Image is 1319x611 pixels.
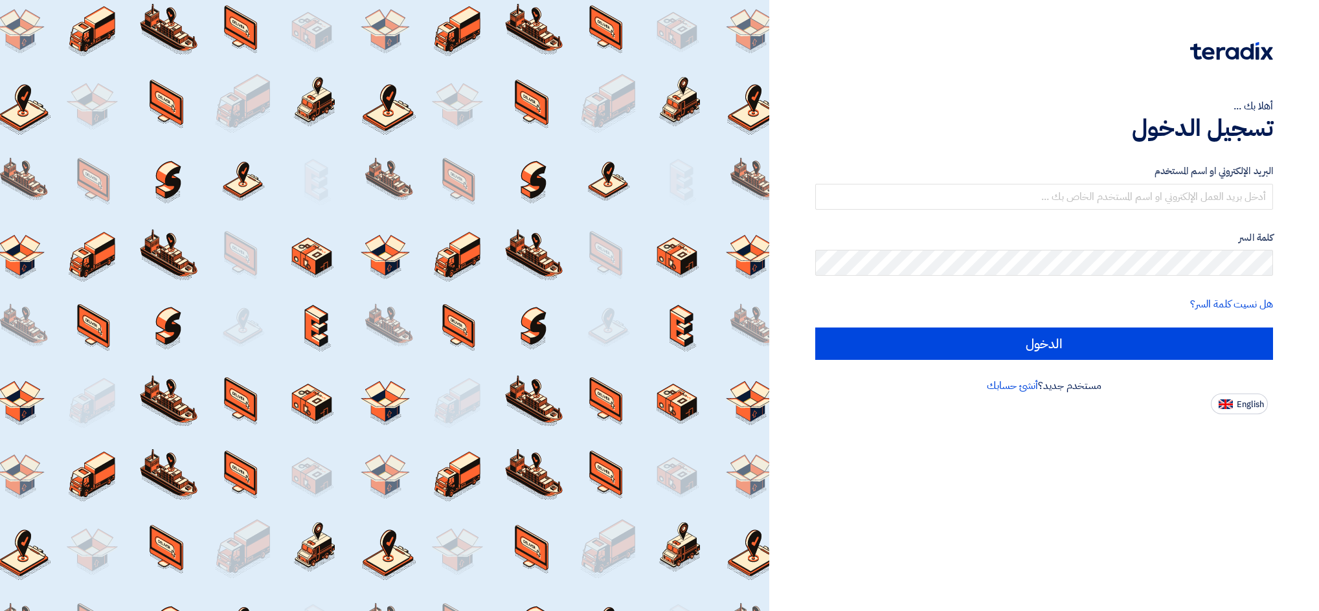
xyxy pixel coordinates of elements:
[815,164,1273,179] label: البريد الإلكتروني او اسم المستخدم
[815,98,1273,114] div: أهلا بك ...
[1190,296,1273,312] a: هل نسيت كلمة السر؟
[1190,42,1273,60] img: Teradix logo
[815,378,1273,394] div: مستخدم جديد؟
[1211,394,1268,414] button: English
[1237,400,1264,409] span: English
[815,230,1273,245] label: كلمة السر
[815,114,1273,142] h1: تسجيل الدخول
[815,328,1273,360] input: الدخول
[1219,399,1233,409] img: en-US.png
[987,378,1038,394] a: أنشئ حسابك
[815,184,1273,210] input: أدخل بريد العمل الإلكتروني او اسم المستخدم الخاص بك ...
